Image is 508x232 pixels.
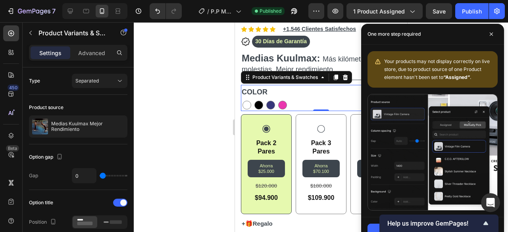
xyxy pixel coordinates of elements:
[346,3,423,19] button: 1 product assigned
[51,121,124,132] p: Medias Kuulmax Mejor Rendimiento
[29,104,63,111] div: Product source
[8,84,19,91] div: 450
[481,193,500,212] iframe: Intercom live chat
[52,6,56,16] p: 7
[6,145,19,151] div: Beta
[433,8,446,15] span: Save
[3,3,59,19] button: 7
[29,152,64,163] div: Option gap
[235,22,407,232] iframe: Design area
[384,58,490,80] span: Your products may not display correctly on live store, due to product source of one Product eleme...
[72,169,96,183] input: Auto
[387,219,491,228] button: Show survey - Help us improve GemPages!
[260,8,281,15] span: Published
[368,30,421,38] p: One more step required
[29,77,40,84] div: Type
[38,28,106,38] p: Product Variants & Swatches
[443,74,470,80] b: “Assigned”
[150,3,182,19] div: Undo/Redo
[455,3,489,19] button: Publish
[72,74,127,88] button: Separated
[426,3,452,19] button: Save
[207,7,209,15] span: /
[387,220,481,227] span: Help us improve GemPages!
[29,217,58,228] div: Position
[462,7,482,15] div: Publish
[75,78,99,84] span: Separated
[211,7,233,15] span: P.P MEDIAS KUULMAX MEJOR RENDIMIENTO
[39,49,62,57] p: Settings
[29,172,38,179] div: Gap
[32,119,48,134] img: product feature img
[78,49,105,57] p: Advanced
[353,7,405,15] span: 1 product assigned
[29,199,53,206] div: Option title
[7,196,165,217] p: +🎁Regalo +🚚Envío Gratis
